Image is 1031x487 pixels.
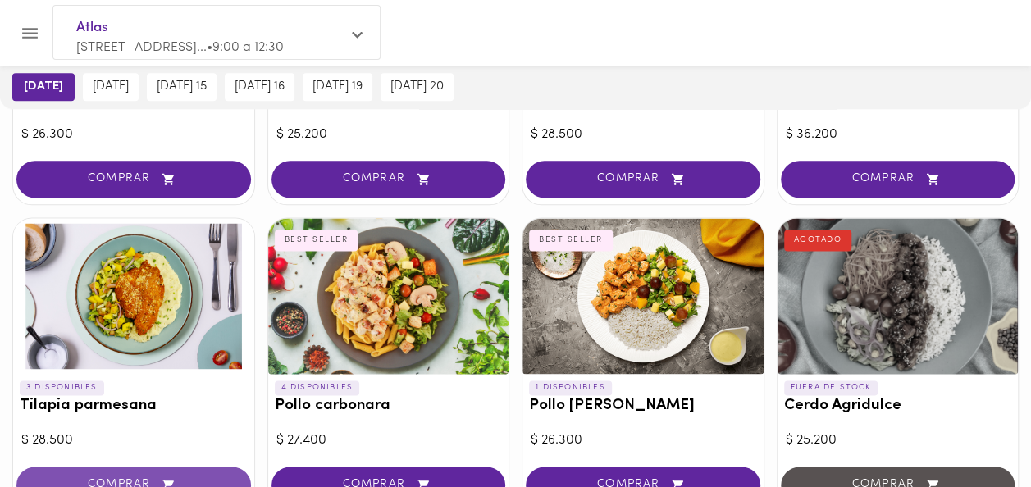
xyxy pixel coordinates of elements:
[529,380,612,395] p: 1 DISPONIBLES
[786,431,1010,450] div: $ 25.200
[529,230,613,251] div: BEST SELLER
[275,380,360,395] p: 4 DISPONIBLES
[10,13,50,53] button: Menu
[21,125,246,144] div: $ 26.300
[784,230,852,251] div: AGOTADO
[522,218,764,374] div: Pollo Tikka Massala
[529,398,757,415] h3: Pollo [PERSON_NAME]
[531,431,755,450] div: $ 26.300
[531,125,755,144] div: $ 28.500
[76,41,284,54] span: [STREET_ADDRESS]... • 9:00 a 12:30
[390,80,444,94] span: [DATE] 20
[526,161,760,198] button: COMPRAR
[271,161,506,198] button: COMPRAR
[276,431,501,450] div: $ 27.400
[801,172,995,186] span: COMPRAR
[292,172,486,186] span: COMPRAR
[157,80,207,94] span: [DATE] 15
[781,161,1015,198] button: COMPRAR
[786,125,1010,144] div: $ 36.200
[275,398,503,415] h3: Pollo carbonara
[784,380,878,395] p: FUERA DE STOCK
[936,392,1015,471] iframe: Messagebird Livechat Widget
[21,431,246,450] div: $ 28.500
[13,218,254,374] div: Tilapia parmesana
[37,172,230,186] span: COMPRAR
[778,218,1019,374] div: Cerdo Agridulce
[546,172,740,186] span: COMPRAR
[12,73,75,101] button: [DATE]
[784,398,1012,415] h3: Cerdo Agridulce
[312,80,363,94] span: [DATE] 19
[20,380,104,395] p: 3 DISPONIBLES
[147,73,217,101] button: [DATE] 15
[268,218,509,374] div: Pollo carbonara
[235,80,285,94] span: [DATE] 16
[276,125,501,144] div: $ 25.200
[225,73,294,101] button: [DATE] 16
[275,230,358,251] div: BEST SELLER
[83,73,139,101] button: [DATE]
[20,398,248,415] h3: Tilapia parmesana
[24,80,63,94] span: [DATE]
[381,73,454,101] button: [DATE] 20
[76,17,340,39] span: Atlas
[93,80,129,94] span: [DATE]
[303,73,372,101] button: [DATE] 19
[16,161,251,198] button: COMPRAR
